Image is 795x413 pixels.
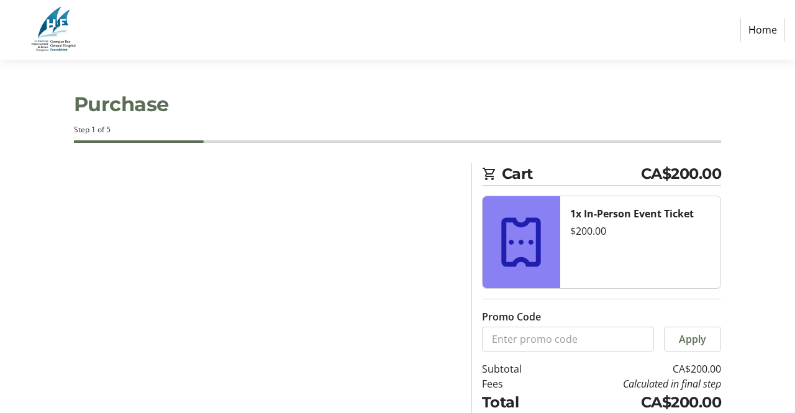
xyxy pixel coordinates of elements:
img: Georgian Bay General Hospital Foundation's Logo [10,5,98,55]
td: Subtotal [482,361,551,376]
td: Calculated in final step [551,376,721,391]
input: Enter promo code [482,327,655,352]
span: Cart [502,163,641,185]
h1: Purchase [74,89,722,119]
strong: 1x In-Person Event Ticket [570,207,694,220]
label: Promo Code [482,309,541,324]
div: Step 1 of 5 [74,124,722,135]
span: Apply [679,332,706,347]
td: Fees [482,376,551,391]
div: $200.00 [570,224,711,238]
a: Home [740,18,785,42]
td: CA$200.00 [551,361,721,376]
span: CA$200.00 [641,163,722,185]
button: Apply [664,327,721,352]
